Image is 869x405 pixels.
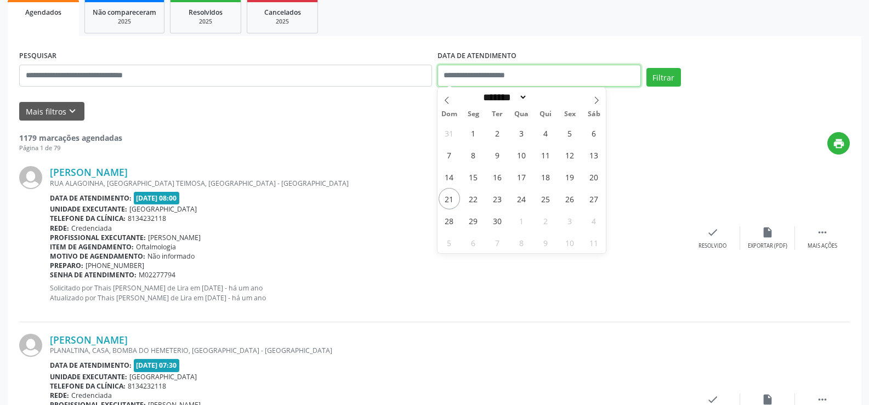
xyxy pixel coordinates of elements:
span: Credenciada [71,391,112,400]
span: M02277794 [139,270,175,279]
span: Sex [558,111,582,118]
span: Sáb [582,111,606,118]
span: 8134232118 [128,381,166,391]
span: Setembro 9, 2025 [487,144,508,166]
b: Item de agendamento: [50,242,134,252]
div: RUA ALAGOINHA, [GEOGRAPHIC_DATA] TEIMOSA, [GEOGRAPHIC_DATA] - [GEOGRAPHIC_DATA] [50,179,685,188]
span: Outubro 7, 2025 [487,232,508,253]
span: Outubro 2, 2025 [535,210,556,231]
span: Outubro 8, 2025 [511,232,532,253]
span: Setembro 26, 2025 [559,188,581,209]
span: Setembro 13, 2025 [583,144,605,166]
div: Mais ações [808,242,837,250]
span: [DATE] 08:00 [134,192,180,204]
span: Setembro 23, 2025 [487,188,508,209]
span: Setembro 17, 2025 [511,166,532,187]
span: Setembro 24, 2025 [511,188,532,209]
div: PLANALTINA, CASA, BOMBA DO HEMETERIO, [GEOGRAPHIC_DATA] - [GEOGRAPHIC_DATA] [50,346,685,355]
span: Setembro 22, 2025 [463,188,484,209]
span: Outubro 5, 2025 [439,232,460,253]
b: Rede: [50,391,69,400]
i:  [816,226,828,238]
span: Setembro 27, 2025 [583,188,605,209]
img: img [19,334,42,357]
span: [GEOGRAPHIC_DATA] [129,204,197,214]
i: print [833,138,845,150]
select: Month [480,92,528,103]
b: Rede: [50,224,69,233]
span: Setembro 6, 2025 [583,122,605,144]
span: Ter [485,111,509,118]
span: [PERSON_NAME] [148,233,201,242]
span: Setembro 15, 2025 [463,166,484,187]
button: print [827,132,850,155]
b: Profissional executante: [50,233,146,242]
span: Outubro 10, 2025 [559,232,581,253]
span: Qui [533,111,558,118]
span: Setembro 18, 2025 [535,166,556,187]
div: 2025 [178,18,233,26]
span: Não compareceram [93,8,156,17]
b: Data de atendimento: [50,361,132,370]
span: Setembro 3, 2025 [511,122,532,144]
b: Preparo: [50,261,83,270]
span: Setembro 19, 2025 [559,166,581,187]
span: Oftalmologia [136,242,176,252]
div: 2025 [255,18,310,26]
span: Setembro 30, 2025 [487,210,508,231]
span: [DATE] 07:30 [134,359,180,372]
span: Setembro 16, 2025 [487,166,508,187]
span: Agosto 31, 2025 [439,122,460,144]
span: Outubro 3, 2025 [559,210,581,231]
a: [PERSON_NAME] [50,334,128,346]
i: insert_drive_file [762,226,774,238]
span: Setembro 12, 2025 [559,144,581,166]
div: 2025 [93,18,156,26]
b: Unidade executante: [50,372,127,381]
span: 8134232118 [128,214,166,223]
span: Setembro 29, 2025 [463,210,484,231]
a: [PERSON_NAME] [50,166,128,178]
span: [GEOGRAPHIC_DATA] [129,372,197,381]
input: Year [527,92,564,103]
span: Setembro 21, 2025 [439,188,460,209]
span: Credenciada [71,224,112,233]
span: Setembro 25, 2025 [535,188,556,209]
div: Resolvido [698,242,726,250]
span: Setembro 8, 2025 [463,144,484,166]
span: Resolvidos [189,8,223,17]
span: Outubro 4, 2025 [583,210,605,231]
b: Senha de atendimento: [50,270,137,279]
span: Setembro 14, 2025 [439,166,460,187]
span: Setembro 5, 2025 [559,122,581,144]
i: check [707,226,719,238]
span: Não informado [147,252,195,261]
button: Filtrar [646,68,681,87]
span: Seg [461,111,485,118]
b: Motivo de agendamento: [50,252,145,261]
span: Agendados [25,8,61,17]
div: Página 1 de 79 [19,144,122,153]
strong: 1179 marcações agendadas [19,133,122,143]
span: Qua [509,111,533,118]
b: Data de atendimento: [50,193,132,203]
span: Setembro 28, 2025 [439,210,460,231]
span: Outubro 11, 2025 [583,232,605,253]
span: Setembro 4, 2025 [535,122,556,144]
span: Dom [438,111,462,118]
i: keyboard_arrow_down [66,105,78,117]
label: DATA DE ATENDIMENTO [438,48,516,65]
span: Setembro 2, 2025 [487,122,508,144]
b: Telefone da clínica: [50,214,126,223]
span: Outubro 6, 2025 [463,232,484,253]
span: Setembro 7, 2025 [439,144,460,166]
img: img [19,166,42,189]
b: Unidade executante: [50,204,127,214]
span: Outubro 9, 2025 [535,232,556,253]
button: Mais filtroskeyboard_arrow_down [19,102,84,121]
label: PESQUISAR [19,48,56,65]
span: Cancelados [264,8,301,17]
b: Telefone da clínica: [50,381,126,391]
span: Outubro 1, 2025 [511,210,532,231]
span: Setembro 1, 2025 [463,122,484,144]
